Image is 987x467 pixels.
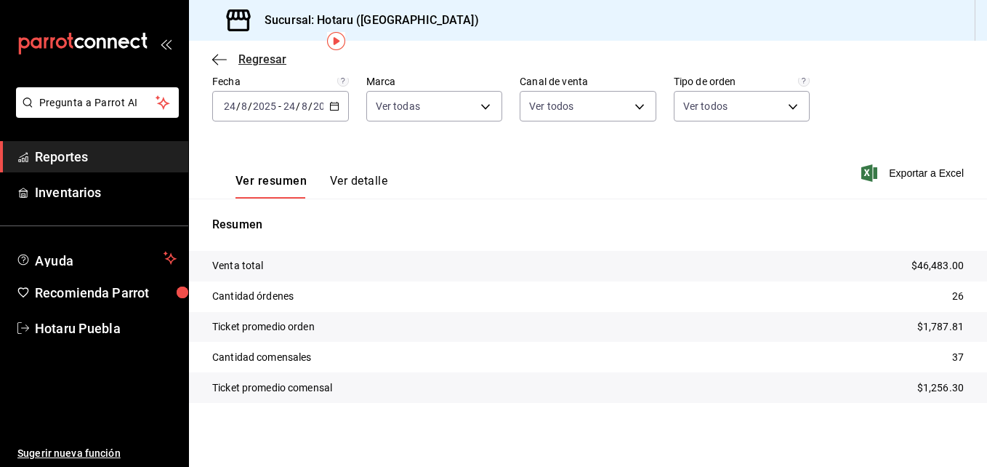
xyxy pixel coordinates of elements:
label: Fecha [212,76,349,87]
button: Pregunta a Parrot AI [16,87,179,118]
label: Tipo de orden [674,76,810,87]
button: Ver resumen [235,174,307,199]
span: Ver todos [529,99,573,113]
input: ---- [313,100,337,112]
input: -- [301,100,308,112]
p: $1,256.30 [917,380,964,396]
span: Sugerir nueva función [17,446,177,461]
span: / [296,100,300,112]
span: Regresar [238,52,286,66]
span: Ayuda [35,250,158,267]
span: Ver todas [376,99,420,113]
span: Hotaru Puebla [35,319,177,338]
span: / [248,100,252,112]
button: Exportar a Excel [864,164,964,182]
div: navigation tabs [235,174,387,199]
span: Reportes [35,147,177,167]
label: Marca [366,76,503,87]
p: Ticket promedio comensal [212,380,332,396]
label: Canal de venta [520,76,656,87]
p: 26 [952,289,964,304]
button: open_drawer_menu [160,38,172,49]
input: -- [223,100,236,112]
p: 37 [952,350,964,365]
span: - [278,100,281,112]
span: Pregunta a Parrot AI [39,95,156,111]
input: -- [283,100,296,112]
p: Cantidad comensales [212,350,312,365]
button: Ver detalle [330,174,387,199]
p: $1,787.81 [917,319,964,335]
button: Regresar [212,52,286,66]
p: Resumen [212,216,964,233]
img: Tooltip marker [327,32,345,50]
p: Cantidad órdenes [212,289,294,304]
a: Pregunta a Parrot AI [10,105,179,121]
span: Ver todos [683,99,728,113]
svg: Información delimitada a máximo 62 días. [337,75,349,87]
svg: Todas las órdenes contabilizan 1 comensal a excepción de órdenes de mesa con comensales obligator... [798,75,810,87]
span: / [308,100,313,112]
input: -- [241,100,248,112]
input: ---- [252,100,277,112]
p: $46,483.00 [911,258,964,274]
span: / [236,100,241,112]
span: Recomienda Parrot [35,283,177,303]
h3: Sucursal: Hotaru ([GEOGRAPHIC_DATA]) [253,12,479,29]
p: Venta total [212,258,263,274]
span: Inventarios [35,183,177,202]
p: Ticket promedio orden [212,319,315,335]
